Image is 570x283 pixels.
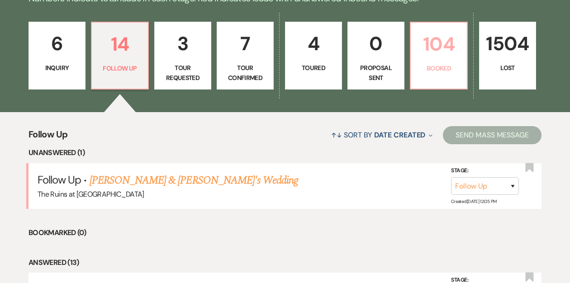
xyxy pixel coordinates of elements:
[223,28,268,59] p: 7
[28,227,541,239] li: Bookmarked (0)
[90,172,299,189] a: [PERSON_NAME] & [PERSON_NAME]'s Wedding
[347,22,404,90] a: 0Proposal Sent
[328,123,436,147] button: Sort By Date Created
[38,189,144,199] span: The Ruins at [GEOGRAPHIC_DATA]
[217,22,274,90] a: 7Tour Confirmed
[479,22,536,90] a: 1504Lost
[223,63,268,83] p: Tour Confirmed
[291,28,336,59] p: 4
[154,22,211,90] a: 3Tour Requested
[291,63,336,73] p: Toured
[34,63,80,73] p: Inquiry
[416,63,461,73] p: Booked
[443,126,541,144] button: Send Mass Message
[353,63,399,83] p: Proposal Sent
[160,63,205,83] p: Tour Requested
[353,28,399,59] p: 0
[34,28,80,59] p: 6
[451,198,496,204] span: Created: [DATE] 12:05 PM
[97,29,142,59] p: 14
[28,127,67,147] span: Follow Up
[451,165,519,175] label: Stage:
[331,130,342,140] span: ↑↓
[285,22,342,90] a: 4Toured
[485,63,530,73] p: Lost
[28,147,541,159] li: Unanswered (1)
[97,63,142,73] p: Follow Up
[410,22,468,90] a: 104Booked
[91,22,149,90] a: 14Follow Up
[28,257,541,269] li: Answered (13)
[160,28,205,59] p: 3
[485,28,530,59] p: 1504
[374,130,425,140] span: Date Created
[416,29,461,59] p: 104
[38,173,81,187] span: Follow Up
[28,22,85,90] a: 6Inquiry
